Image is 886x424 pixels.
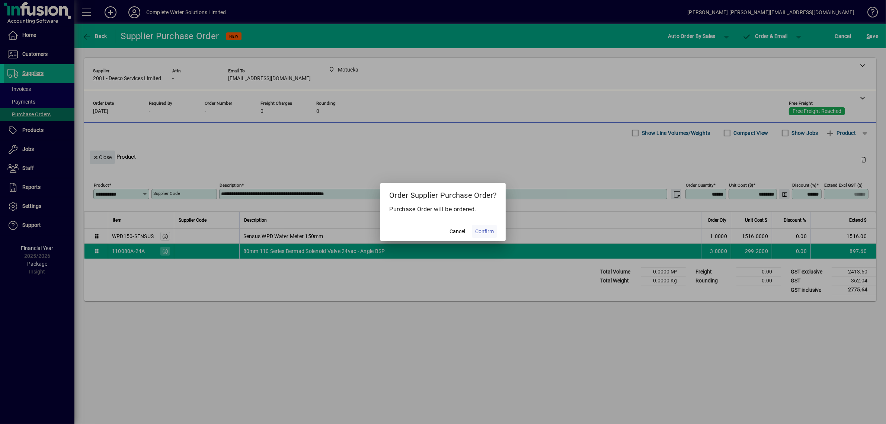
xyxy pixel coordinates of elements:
button: Confirm [472,225,497,238]
h2: Order Supplier Purchase Order? [380,183,506,205]
span: Cancel [450,228,465,235]
p: Purchase Order will be ordered. [389,205,497,214]
span: Confirm [475,228,494,235]
button: Cancel [445,225,469,238]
